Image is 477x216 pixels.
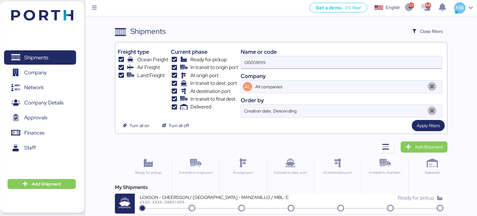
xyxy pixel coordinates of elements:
div: English [386,4,400,11]
span: Close filters [420,28,443,35]
span: At origin port [190,72,219,79]
button: Apply filters [412,120,445,131]
span: Finances [24,128,44,137]
button: Close filters [407,26,448,37]
span: Ocean Freight [137,56,168,63]
span: Land Freight [137,72,165,79]
span: Delivered [190,103,211,111]
div: Company [241,72,442,80]
button: Menu [89,3,100,13]
div: In transit to origin port [175,170,216,175]
button: Turn all on [118,120,154,131]
span: Ready for pickup [190,56,227,63]
span: Apply filters [417,122,440,129]
a: Add Shipment [401,141,447,153]
div: My Shipments [115,184,448,191]
button: Add Shipment [7,179,76,189]
div: XXXX-XXXX-O0051899 [140,200,289,204]
span: At destination port [190,88,231,95]
span: Staff [24,143,36,152]
a: Staff [4,141,76,155]
span: Company [24,68,47,77]
span: Add Shipment [415,143,443,151]
span: In transit to final dest. [190,95,237,103]
span: In transit to dest. port [190,80,237,87]
span: Air Freight [137,64,160,71]
span: Turn all off [169,122,189,129]
a: Finances [4,126,76,140]
a: Shipments [4,50,76,65]
a: Company Details [4,96,76,110]
span: MB [456,4,464,12]
span: Company Details [24,98,63,107]
div: Order by [241,96,442,104]
div: Delivered [411,170,453,175]
span: Add Shipment [32,180,61,188]
a: Approvals [4,111,76,125]
div: Ready for pickup [127,170,169,175]
span: Ready for pickup [398,195,434,201]
input: AL [254,80,425,93]
div: In transit to dest. port [270,170,311,175]
div: Current phase [171,48,238,56]
span: In transit to origin port [190,64,238,71]
div: At origin port [222,170,264,175]
span: Shipments [24,53,48,62]
span: AL [245,83,251,90]
div: At destination port [317,170,358,175]
div: In transit to final dest. [364,170,406,175]
span: Approvals [24,113,47,122]
div: Shipments [130,26,166,37]
div: Freight type [118,48,168,56]
span: Turn all on [129,122,149,129]
button: Turn all off [157,120,194,131]
div: Name or code [241,48,442,56]
a: Company [4,66,76,80]
a: Network [4,80,76,95]
div: LOXSON - CHEERSSON / [GEOGRAPHIC_DATA] - MANZANILLO / MBL: ESLCHNSHG038927 - HBL: YQSE250610908 /... [140,194,289,200]
span: Network [24,83,44,92]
